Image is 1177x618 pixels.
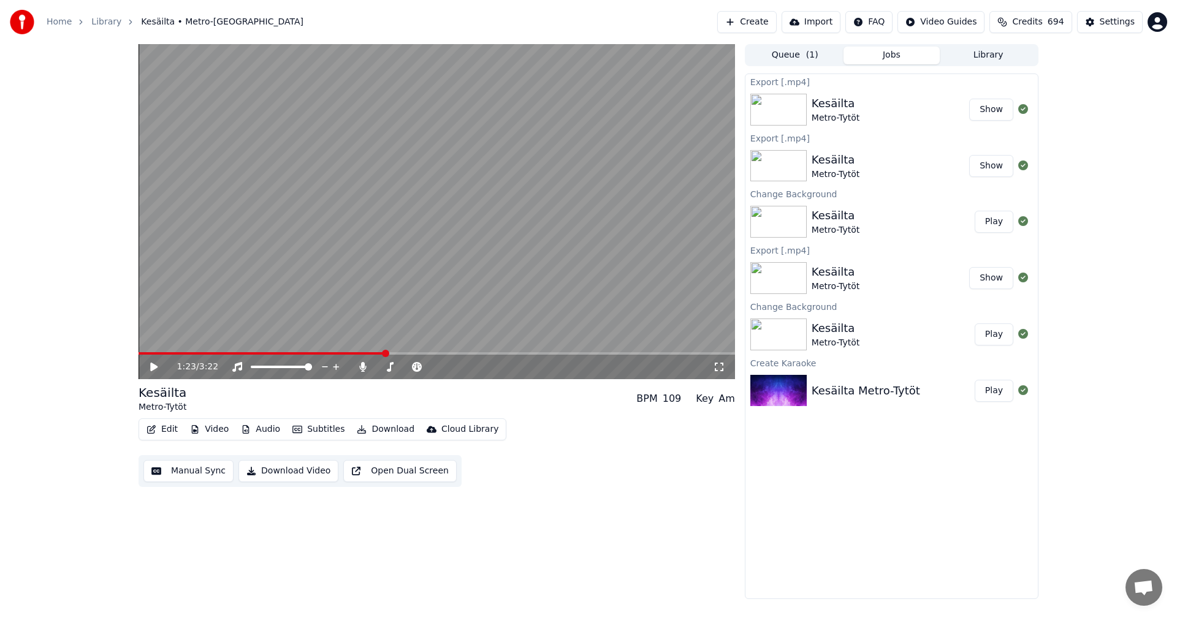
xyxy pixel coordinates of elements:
[236,421,285,438] button: Audio
[185,421,234,438] button: Video
[636,391,657,406] div: BPM
[845,11,893,33] button: FAQ
[812,382,920,399] div: Kesäilta Metro-Tytöt
[812,224,859,236] div: Metro-Tytöt
[10,10,34,34] img: youka
[143,460,234,482] button: Manual Sync
[141,16,303,28] span: Kesäilta • Metro-[GEOGRAPHIC_DATA]
[812,320,859,337] div: Kesäilta
[177,361,207,373] div: /
[696,391,714,406] div: Key
[47,16,72,28] a: Home
[745,299,1038,314] div: Change Background
[812,281,859,293] div: Metro-Tytöt
[897,11,985,33] button: Video Guides
[812,112,859,124] div: Metro-Tytöt
[142,421,183,438] button: Edit
[441,423,498,435] div: Cloud Library
[812,207,859,224] div: Kesäilta
[1077,11,1143,33] button: Settings
[1126,569,1162,606] div: Avoin keskustelu
[782,11,840,33] button: Import
[139,401,186,413] div: Metro-Tytöt
[812,337,859,349] div: Metro-Tytöt
[47,16,303,28] nav: breadcrumb
[940,47,1037,64] button: Library
[812,151,859,168] div: Kesäilta
[989,11,1072,33] button: Credits694
[717,11,777,33] button: Create
[352,421,419,438] button: Download
[1012,16,1042,28] span: Credits
[975,211,1013,233] button: Play
[969,155,1013,177] button: Show
[1048,16,1064,28] span: 694
[718,391,735,406] div: Am
[812,168,859,181] div: Metro-Tytöt
[844,47,940,64] button: Jobs
[1100,16,1135,28] div: Settings
[199,361,218,373] span: 3:22
[343,460,457,482] button: Open Dual Screen
[177,361,196,373] span: 1:23
[745,243,1038,257] div: Export [.mp4]
[747,47,844,64] button: Queue
[139,384,186,401] div: Kesäilta
[288,421,349,438] button: Subtitles
[745,186,1038,201] div: Change Background
[745,74,1038,89] div: Export [.mp4]
[745,130,1038,145] div: Export [.mp4]
[975,323,1013,345] button: Play
[663,391,682,406] div: 109
[806,49,818,61] span: ( 1 )
[969,267,1013,289] button: Show
[812,95,859,112] div: Kesäilta
[975,380,1013,402] button: Play
[91,16,121,28] a: Library
[238,460,338,482] button: Download Video
[812,263,859,281] div: Kesäilta
[745,355,1038,370] div: Create Karaoke
[969,99,1013,121] button: Show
